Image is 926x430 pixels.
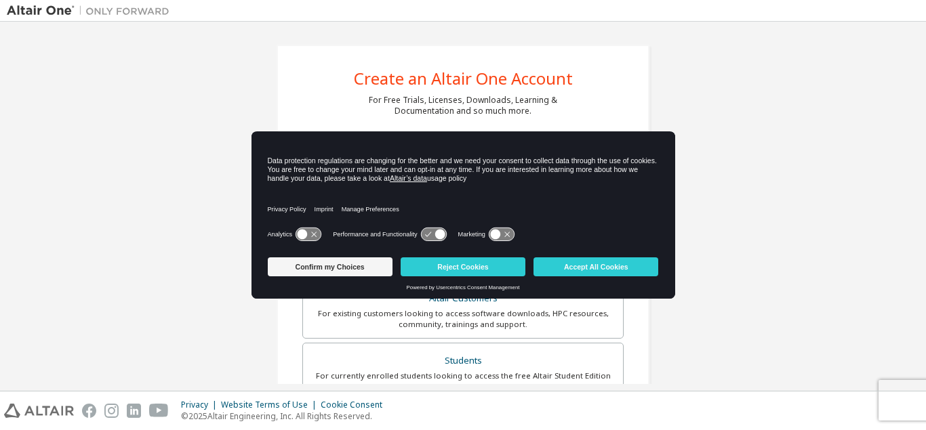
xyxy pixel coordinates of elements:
div: For currently enrolled students looking to access the free Altair Student Edition bundle and all ... [311,370,615,392]
img: altair_logo.svg [4,404,74,418]
div: Website Terms of Use [221,400,321,410]
div: Create an Altair One Account [354,70,573,87]
div: Altair Customers [311,289,615,308]
p: © 2025 Altair Engineering, Inc. All Rights Reserved. [181,410,390,422]
img: youtube.svg [149,404,169,418]
div: Students [311,351,615,370]
div: Privacy [181,400,221,410]
img: facebook.svg [82,404,96,418]
img: Altair One [7,4,176,18]
div: For existing customers looking to access software downloads, HPC resources, community, trainings ... [311,308,615,330]
img: linkedin.svg [127,404,141,418]
img: instagram.svg [104,404,119,418]
div: For Free Trials, Licenses, Downloads, Learning & Documentation and so much more. [369,95,557,116]
div: Cookie Consent [321,400,390,410]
